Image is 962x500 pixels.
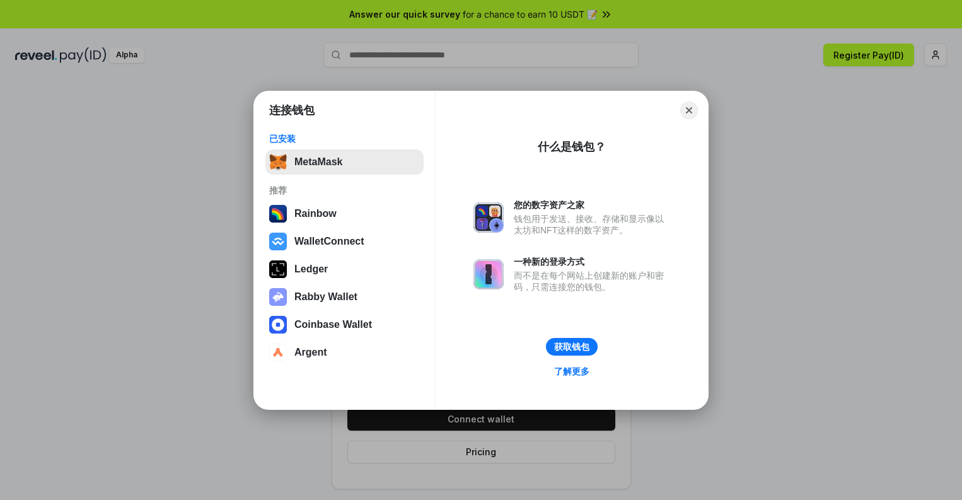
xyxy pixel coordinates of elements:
img: svg+xml,%3Csvg%20xmlns%3D%22http%3A%2F%2Fwww.w3.org%2F2000%2Fsvg%22%20fill%3D%22none%22%20viewBox... [473,259,504,289]
div: Coinbase Wallet [294,319,372,330]
button: Ledger [265,257,424,282]
img: svg+xml,%3Csvg%20width%3D%2228%22%20height%3D%2228%22%20viewBox%3D%220%200%2028%2028%22%20fill%3D... [269,344,287,361]
div: 什么是钱包？ [538,139,606,154]
a: 了解更多 [547,363,597,380]
div: Ledger [294,264,328,275]
div: Argent [294,347,327,358]
div: Rabby Wallet [294,291,357,303]
div: 您的数字资产之家 [514,199,670,211]
div: Rainbow [294,208,337,219]
button: Rainbow [265,201,424,226]
button: 获取钱包 [546,338,598,356]
img: svg+xml,%3Csvg%20width%3D%2228%22%20height%3D%2228%22%20viewBox%3D%220%200%2028%2028%22%20fill%3D... [269,316,287,334]
div: 而不是在每个网站上创建新的账户和密码，只需连接您的钱包。 [514,270,670,293]
button: MetaMask [265,149,424,175]
div: 一种新的登录方式 [514,256,670,267]
button: Argent [265,340,424,365]
button: Close [680,102,698,119]
div: 钱包用于发送、接收、存储和显示像以太坊和NFT这样的数字资产。 [514,213,670,236]
img: svg+xml,%3Csvg%20width%3D%2228%22%20height%3D%2228%22%20viewBox%3D%220%200%2028%2028%22%20fill%3D... [269,233,287,250]
div: 了解更多 [554,366,589,377]
button: WalletConnect [265,229,424,254]
div: 已安装 [269,133,420,144]
button: Rabby Wallet [265,284,424,310]
div: MetaMask [294,156,342,168]
h1: 连接钱包 [269,103,315,118]
div: 推荐 [269,185,420,196]
button: Coinbase Wallet [265,312,424,337]
img: svg+xml,%3Csvg%20xmlns%3D%22http%3A%2F%2Fwww.w3.org%2F2000%2Fsvg%22%20fill%3D%22none%22%20viewBox... [269,288,287,306]
img: svg+xml,%3Csvg%20width%3D%22120%22%20height%3D%22120%22%20viewBox%3D%220%200%20120%20120%22%20fil... [269,205,287,223]
img: svg+xml,%3Csvg%20xmlns%3D%22http%3A%2F%2Fwww.w3.org%2F2000%2Fsvg%22%20fill%3D%22none%22%20viewBox... [473,202,504,233]
div: WalletConnect [294,236,364,247]
div: 获取钱包 [554,341,589,352]
img: svg+xml,%3Csvg%20xmlns%3D%22http%3A%2F%2Fwww.w3.org%2F2000%2Fsvg%22%20width%3D%2228%22%20height%3... [269,260,287,278]
img: svg+xml,%3Csvg%20fill%3D%22none%22%20height%3D%2233%22%20viewBox%3D%220%200%2035%2033%22%20width%... [269,153,287,171]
